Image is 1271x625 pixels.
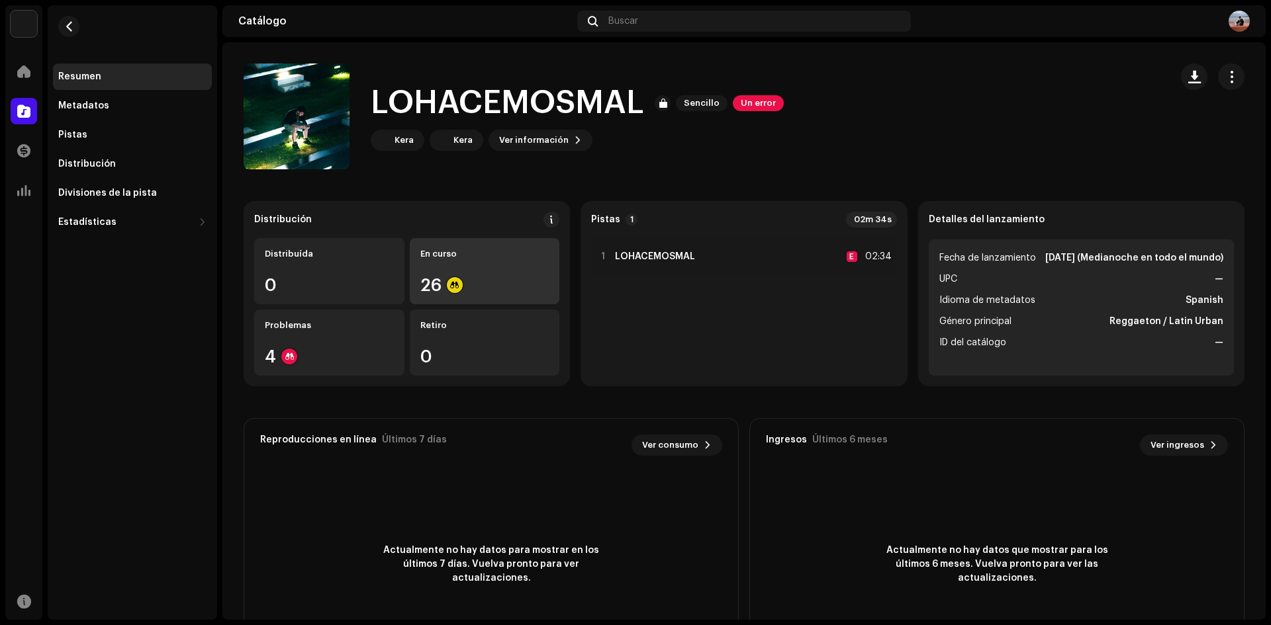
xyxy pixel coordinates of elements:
[238,16,572,26] div: Catálogo
[58,130,87,140] div: Pistas
[499,127,569,153] span: Ver información
[53,122,212,148] re-m-nav-item: Pistas
[254,214,312,225] div: Distribución
[632,435,722,456] button: Ver consumo
[53,93,212,119] re-m-nav-item: Metadatos
[939,292,1035,308] span: Idioma de metadatos
[53,180,212,206] re-m-nav-item: Divisiones de la pista
[58,159,116,169] div: Distribución
[733,95,784,111] span: Un error
[53,209,212,235] re-m-nav-dropdown: Estadísticas
[766,435,807,445] div: Ingresos
[608,16,638,26] span: Buscar
[939,250,1036,266] span: Fecha de lanzamiento
[58,101,109,111] div: Metadatos
[372,544,610,585] span: Actualmente no hay datos para mostrar en los últimos 7 días. Vuelva pronto para ver actualizaciones.
[1215,335,1223,351] strong: —
[53,151,212,177] re-m-nav-item: Distribución
[1109,313,1223,329] strong: Reggaeton / Latin Urban
[260,435,377,445] div: Reproducciones en línea
[591,214,620,225] strong: Pistas
[420,320,549,331] div: Retiro
[58,217,117,228] div: Estadísticas
[420,249,549,259] div: En curso
[58,71,101,82] div: Resumen
[11,11,37,37] img: 297a105e-aa6c-4183-9ff4-27133c00f2e2
[615,251,695,262] strong: LOHACEMOSMAL
[453,135,473,146] div: Kera
[432,132,448,148] img: 74b6f761-3446-411a-8695-128d8a494848
[373,132,389,148] img: ade4d8f9-dcd5-4b93-baa4-368ddfe2eaba
[395,135,414,146] div: Kera
[676,95,728,111] span: Sencillo
[878,544,1116,585] span: Actualmente no hay datos que mostrar para los últimos 6 meses. Vuelva pronto para ver las actuali...
[812,435,888,445] div: Últimos 6 meses
[1151,432,1204,458] span: Ver ingresos
[371,82,644,124] h1: LOHACEMOSMAL
[265,249,394,259] div: Distribuída
[1229,11,1250,32] img: 91051c4b-f1dc-4a62-8d8f-272f78770482
[1045,250,1223,266] strong: [DATE] (Medianoche en todo el mundo)
[265,320,394,331] div: Problemas
[382,435,447,445] div: Últimos 7 días
[626,214,637,226] p-badge: 1
[642,432,698,458] span: Ver consumo
[846,212,897,228] div: 02m 34s
[1140,435,1228,456] button: Ver ingresos
[939,335,1006,351] span: ID del catálogo
[53,63,212,90] re-m-nav-item: Resumen
[847,251,857,262] div: E
[1215,271,1223,287] strong: —
[863,249,892,265] div: 02:34
[489,130,592,151] button: Ver información
[929,214,1045,225] strong: Detalles del lanzamiento
[1186,292,1223,308] strong: Spanish
[939,313,1012,329] span: Género principal
[939,271,957,287] span: UPC
[58,188,157,198] div: Divisiones de la pista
